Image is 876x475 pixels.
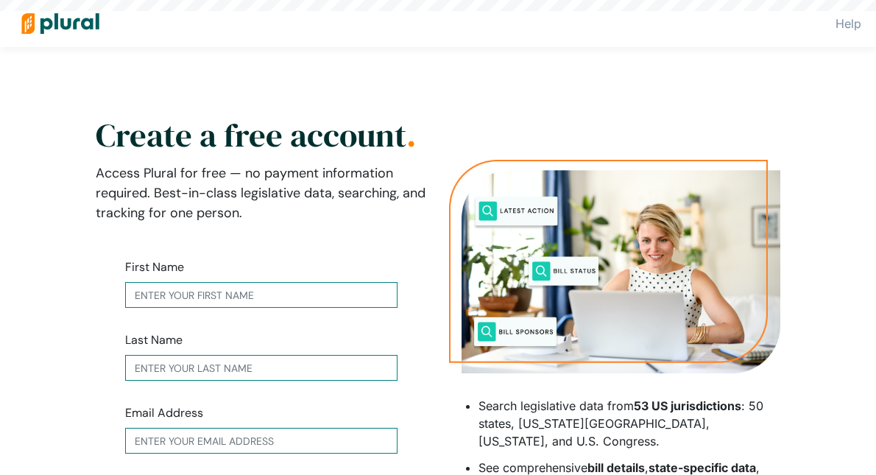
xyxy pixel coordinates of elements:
[96,163,427,223] p: Access Plural for free — no payment information required. Best-in-class legislative data, searchi...
[634,398,741,413] strong: 53 US jurisdictions
[836,16,861,31] a: Help
[649,460,756,475] strong: state-specific data
[587,460,645,475] strong: bill details
[125,428,398,454] input: Enter your email address
[406,113,416,158] span: .
[125,331,183,349] label: Last Name
[125,404,203,422] label: Email Address
[478,397,780,450] li: Search legislative data from : 50 states, [US_STATE][GEOGRAPHIC_DATA], [US_STATE], and U.S. Congr...
[449,160,780,374] img: Person searching on their laptop for public policy information with search words of latest action...
[125,258,184,276] label: First Name
[96,122,427,149] h2: Create a free account
[125,282,398,308] input: Enter your first name
[125,355,398,381] input: Enter your last name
